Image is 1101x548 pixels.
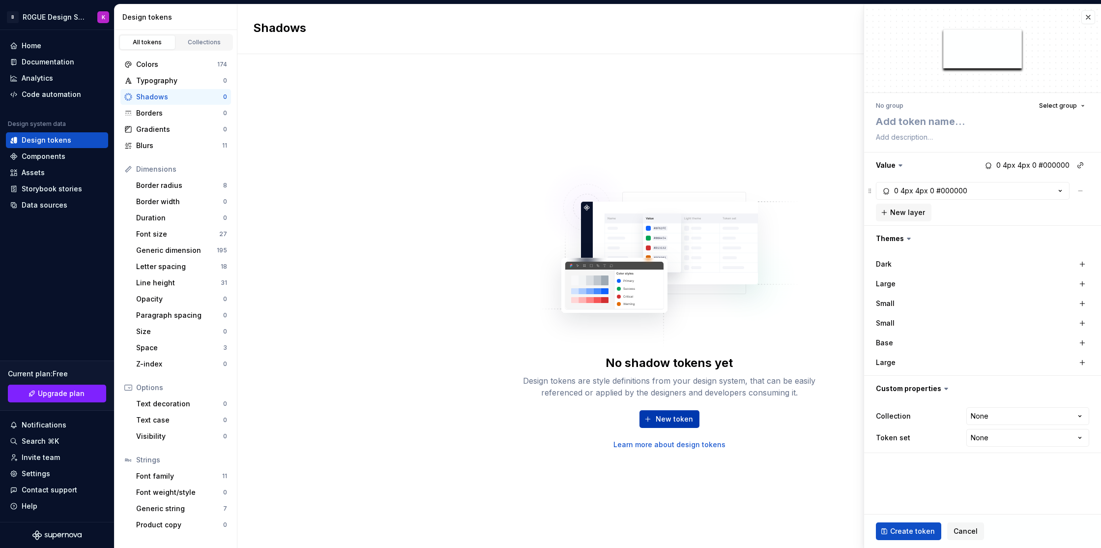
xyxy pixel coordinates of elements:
[223,198,227,206] div: 0
[900,186,913,196] div: 4px
[8,385,106,402] a: Upgrade plan
[136,455,227,465] div: Strings
[890,526,935,536] span: Create token
[219,230,227,238] div: 27
[120,73,231,89] a: Typography0
[223,400,227,408] div: 0
[890,208,925,217] span: New layer
[136,415,223,425] div: Text case
[876,279,896,289] label: Large
[876,411,911,421] label: Collection
[221,263,227,271] div: 18
[136,213,223,223] div: Duration
[136,262,221,272] div: Letter spacing
[136,520,223,530] div: Product copy
[132,210,231,226] a: Duration0
[22,90,81,99] div: Code automation
[223,488,227,496] div: 0
[6,417,108,433] button: Notifications
[876,259,892,269] label: Dark
[223,182,227,189] div: 8
[136,487,223,497] div: Font weight/style
[6,181,108,197] a: Storybook stories
[132,275,231,291] a: Line height31
[132,485,231,500] a: Font weight/style0
[223,93,227,101] div: 0
[876,338,893,348] label: Base
[136,431,223,441] div: Visibility
[6,466,108,482] a: Settings
[22,41,41,51] div: Home
[132,396,231,412] a: Text decoration0
[23,12,86,22] div: R0GUE Design System
[132,226,231,242] a: Font size27
[22,420,66,430] div: Notifications
[223,328,227,335] div: 0
[32,530,82,540] svg: Supernova Logo
[136,60,217,69] div: Colors
[132,307,231,323] a: Paragraph spacing0
[136,197,223,207] div: Border width
[223,344,227,352] div: 3
[894,186,898,196] div: 0
[253,20,306,38] h2: Shadows
[136,92,223,102] div: Shadows
[223,109,227,117] div: 0
[223,214,227,222] div: 0
[7,11,19,23] div: B
[613,440,725,450] a: Learn more about design tokens
[102,13,105,21] div: K
[606,355,733,371] div: No shadow tokens yet
[930,186,934,196] div: 0
[876,358,896,367] label: Large
[132,428,231,444] a: Visibility0
[512,375,827,398] div: Design tokens are style definitions from your design system, that can be easily referenced or app...
[22,436,59,446] div: Search ⌘K
[136,327,223,336] div: Size
[947,522,984,540] button: Cancel
[132,356,231,372] a: Z-index0
[136,181,223,190] div: Border radius
[136,343,223,353] div: Space
[217,61,227,68] div: 174
[132,468,231,484] a: Font family11
[136,399,223,409] div: Text decoration
[132,501,231,517] a: Generic string7
[6,38,108,54] a: Home
[876,522,941,540] button: Create token
[22,184,82,194] div: Storybook stories
[136,504,223,514] div: Generic string
[915,186,928,196] div: 4px
[223,432,227,440] div: 0
[22,469,50,479] div: Settings
[132,243,231,258] a: Generic dimension195
[120,89,231,105] a: Shadows0
[132,291,231,307] a: Opacity0
[132,178,231,193] a: Border radius8
[223,295,227,303] div: 0
[22,501,37,511] div: Help
[132,412,231,428] a: Text case0
[1039,102,1077,110] span: Select group
[122,12,233,22] div: Design tokens
[123,38,172,46] div: All tokens
[876,204,931,221] button: New layer
[120,122,231,137] a: Gradients0
[136,76,223,86] div: Typography
[136,164,227,174] div: Dimensions
[38,389,85,398] span: Upgrade plan
[876,102,903,110] div: No group
[6,70,108,86] a: Analytics
[1035,99,1089,113] button: Select group
[6,433,108,449] button: Search ⌘K
[8,369,106,379] div: Current plan : Free
[132,517,231,533] a: Product copy0
[136,359,223,369] div: Z-index
[132,259,231,274] a: Letter spacing18
[132,194,231,210] a: Border width0
[223,125,227,133] div: 0
[6,498,108,514] button: Help
[136,310,223,320] div: Paragraph spacing
[120,105,231,121] a: Borders0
